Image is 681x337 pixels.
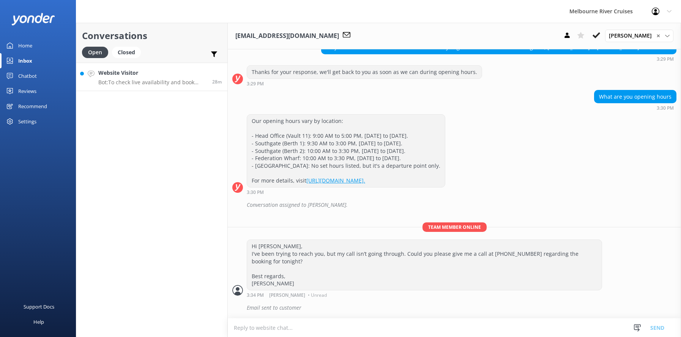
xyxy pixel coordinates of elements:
div: Assign User [605,30,673,42]
a: Closed [112,48,145,56]
div: Aug 27 2025 03:34pm (UTC +10:00) Australia/Sydney [247,292,602,298]
div: 2025-08-27T05:30:33.285 [232,198,676,211]
div: Email sent to customer [247,301,676,314]
div: Thanks for your response, we'll get back to you as soon as we can during opening hours. [247,66,482,79]
strong: 3:30 PM [247,190,264,195]
img: yonder-white-logo.png [11,13,55,25]
div: Chatbot [18,68,37,83]
span: [PERSON_NAME] [609,31,656,40]
div: Recommend [18,99,47,114]
div: Open [82,47,108,58]
strong: 3:29 PM [247,82,264,86]
h4: Website Visitor [98,69,207,77]
strong: 3:29 PM [657,57,674,61]
span: • Unread [308,293,327,298]
span: ✕ [656,32,660,39]
div: Conversation assigned to [PERSON_NAME]. [247,198,676,211]
div: Aug 27 2025 03:30pm (UTC +10:00) Australia/Sydney [594,105,676,110]
a: [URL][DOMAIN_NAME]. [306,177,365,184]
h2: Conversations [82,28,222,43]
span: Aug 27 2025 03:18pm (UTC +10:00) Australia/Sydney [212,79,222,85]
strong: 3:34 PM [247,293,264,298]
div: Help [33,314,44,329]
div: Aug 27 2025 03:30pm (UTC +10:00) Australia/Sydney [247,189,445,195]
a: Website VisitorBot:To check live availability and book seats for the Spirit of Melbourne Dinner C... [76,63,227,91]
strong: 3:30 PM [657,106,674,110]
div: Our opening hours vary by location: - Head Office (Vault 11): 9:00 AM to 5:00 PM, [DATE] to [DATE... [247,115,445,187]
div: Closed [112,47,141,58]
div: Support Docs [24,299,54,314]
p: Bot: To check live availability and book seats for the Spirit of Melbourne Dinner Cruise, please ... [98,79,207,86]
div: Aug 27 2025 03:29pm (UTC +10:00) Australia/Sydney [247,81,482,86]
div: Aug 27 2025 03:29pm (UTC +10:00) Australia/Sydney [321,56,676,61]
div: 2025-08-27T05:38:22.477 [232,301,676,314]
span: [PERSON_NAME] [269,293,305,298]
div: Home [18,38,32,53]
div: Hi [PERSON_NAME], I've been trying to reach you, but my call isn’t going through. Could you pleas... [247,240,602,290]
h3: [EMAIL_ADDRESS][DOMAIN_NAME] [235,31,339,41]
div: Reviews [18,83,36,99]
a: Open [82,48,112,56]
div: Settings [18,114,36,129]
span: Team member online [422,222,487,232]
div: Inbox [18,53,32,68]
div: What are you opening hours [594,90,676,103]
